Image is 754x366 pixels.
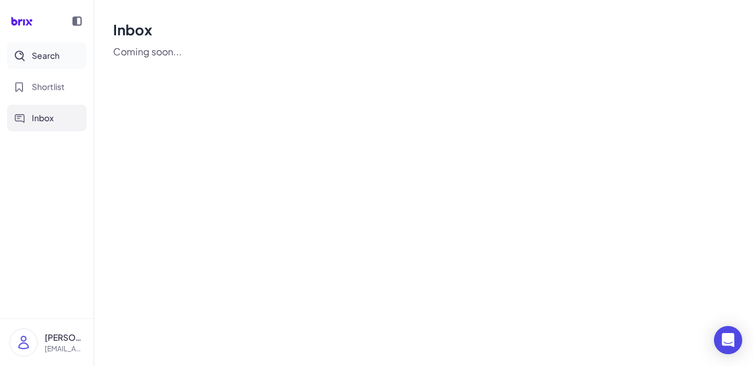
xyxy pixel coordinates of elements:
[7,105,87,131] button: Inbox
[7,74,87,100] button: Shortlist
[32,81,65,93] span: Shortlist
[32,112,54,124] span: Inbox
[45,344,84,354] p: [EMAIL_ADDRESS][DOMAIN_NAME]
[45,331,84,344] p: [PERSON_NAME]
[113,45,735,59] p: Coming soon...
[113,19,735,40] h1: Inbox
[10,329,37,356] img: user_logo.png
[32,49,59,62] span: Search
[7,42,87,69] button: Search
[714,326,742,354] div: Open Intercom Messenger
